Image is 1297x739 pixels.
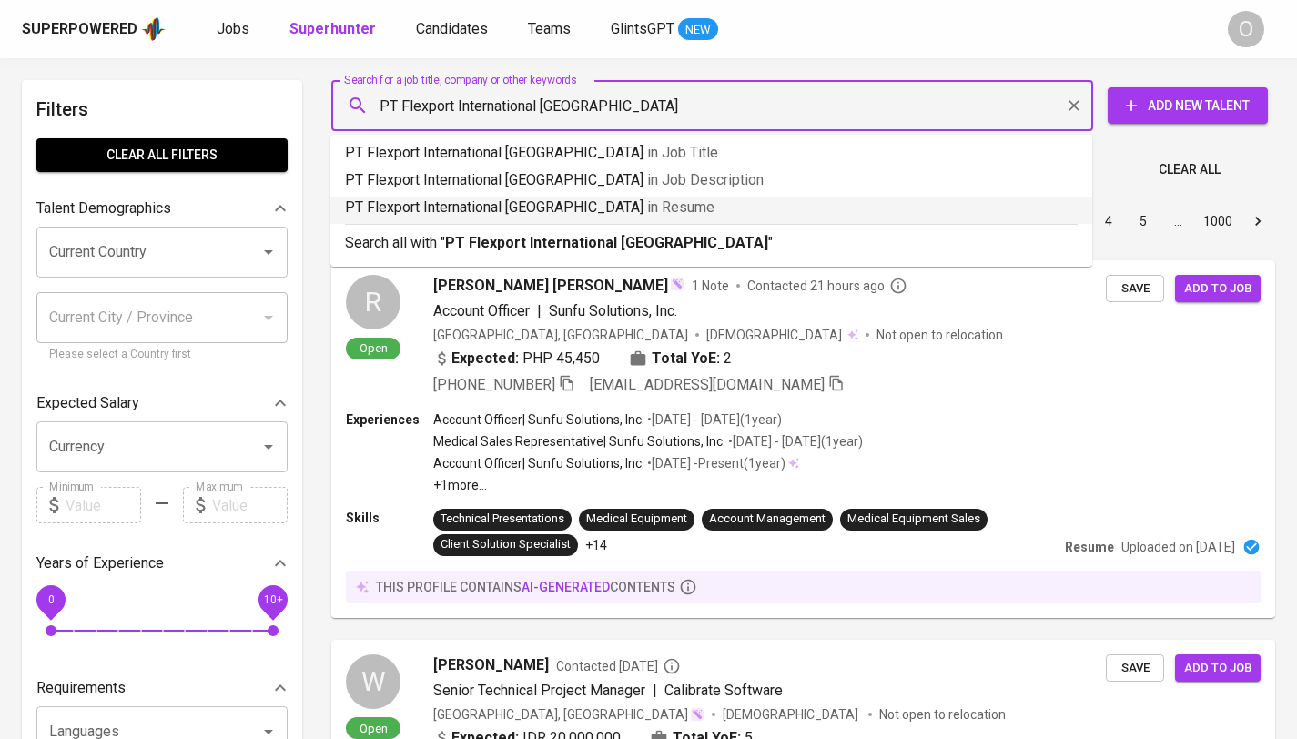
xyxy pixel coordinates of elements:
[212,487,288,523] input: Value
[1065,538,1114,556] p: Resume
[256,434,281,460] button: Open
[724,348,732,369] span: 2
[256,239,281,265] button: Open
[49,346,275,364] p: Please select a Country first
[36,138,288,172] button: Clear All filters
[586,511,687,528] div: Medical Equipment
[723,705,861,724] span: [DEMOGRAPHIC_DATA]
[36,197,171,219] p: Talent Demographics
[1159,158,1221,181] span: Clear All
[953,207,1275,236] nav: pagination navigation
[22,19,137,40] div: Superpowered
[217,18,253,41] a: Jobs
[376,578,675,596] p: this profile contains contents
[433,275,668,297] span: [PERSON_NAME] [PERSON_NAME]
[1243,207,1272,236] button: Go to next page
[217,20,249,37] span: Jobs
[876,326,1003,344] p: Not open to relocation
[346,654,400,709] div: W
[141,15,166,43] img: app logo
[441,511,564,528] div: Technical Presentations
[345,232,1078,254] p: Search all with " "
[36,552,164,574] p: Years of Experience
[346,410,433,429] p: Experiences
[345,169,1078,191] p: PT Flexport International [GEOGRAPHIC_DATA]
[289,18,380,41] a: Superhunter
[433,476,863,494] p: +1 more ...
[433,654,549,676] span: [PERSON_NAME]
[647,144,718,161] span: in Job Title
[1151,153,1228,187] button: Clear All
[644,454,785,472] p: • [DATE] - Present ( 1 year )
[433,705,704,724] div: [GEOGRAPHIC_DATA], [GEOGRAPHIC_DATA]
[36,190,288,227] div: Talent Demographics
[433,302,530,319] span: Account Officer
[652,348,720,369] b: Total YoE:
[346,275,400,329] div: R
[331,260,1275,618] a: ROpen[PERSON_NAME] [PERSON_NAME]1 NoteContacted 21 hours agoAccount Officer|Sunfu Solutions, Inc....
[345,142,1078,164] p: PT Flexport International [GEOGRAPHIC_DATA]
[1175,275,1261,303] button: Add to job
[1115,278,1155,299] span: Save
[433,326,688,344] div: [GEOGRAPHIC_DATA], [GEOGRAPHIC_DATA]
[36,545,288,582] div: Years of Experience
[644,410,782,429] p: • [DATE] - [DATE] ( 1 year )
[433,454,644,472] p: Account Officer | Sunfu Solutions, Inc.
[879,705,1006,724] p: Not open to relocation
[416,20,488,37] span: Candidates
[663,657,681,675] svg: By Batam recruiter
[670,277,684,291] img: magic_wand.svg
[263,593,282,606] span: 10+
[66,487,141,523] input: Value
[445,234,768,251] b: PT Flexport International [GEOGRAPHIC_DATA]
[1228,11,1264,47] div: O
[1115,658,1155,679] span: Save
[709,511,826,528] div: Account Management
[433,432,725,450] p: Medical Sales Representative | Sunfu Solutions, Inc.
[441,536,571,553] div: Client Solution Specialist
[36,95,288,124] h6: Filters
[36,677,126,699] p: Requirements
[36,670,288,706] div: Requirements
[725,432,863,450] p: • [DATE] - [DATE] ( 1 year )
[889,277,907,295] svg: By Philippines recruiter
[1184,658,1251,679] span: Add to job
[1198,207,1238,236] button: Go to page 1000
[528,18,574,41] a: Teams
[528,20,571,37] span: Teams
[22,15,166,43] a: Superpoweredapp logo
[433,376,555,393] span: [PHONE_NUMBER]
[537,300,542,322] span: |
[416,18,491,41] a: Candidates
[1129,207,1158,236] button: Go to page 5
[346,509,433,527] p: Skills
[451,348,519,369] b: Expected:
[1122,95,1253,117] span: Add New Talent
[433,410,644,429] p: Account Officer | Sunfu Solutions, Inc.
[647,171,764,188] span: in Job Description
[352,721,395,736] span: Open
[653,680,657,702] span: |
[1163,212,1192,230] div: …
[1175,654,1261,683] button: Add to job
[611,18,718,41] a: GlintsGPT NEW
[47,593,54,606] span: 0
[847,511,980,528] div: Medical Equipment Sales
[51,144,273,167] span: Clear All filters
[1106,275,1164,303] button: Save
[706,326,845,344] span: [DEMOGRAPHIC_DATA]
[345,197,1078,218] p: PT Flexport International [GEOGRAPHIC_DATA]
[556,657,681,675] span: Contacted [DATE]
[1094,207,1123,236] button: Go to page 4
[647,198,714,216] span: in Resume
[1061,93,1087,118] button: Clear
[352,340,395,356] span: Open
[433,348,600,369] div: PHP 45,450
[1106,654,1164,683] button: Save
[549,302,677,319] span: Sunfu Solutions, Inc.
[522,580,610,594] span: AI-generated
[289,20,376,37] b: Superhunter
[690,707,704,722] img: magic_wand.svg
[678,21,718,39] span: NEW
[1121,538,1235,556] p: Uploaded on [DATE]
